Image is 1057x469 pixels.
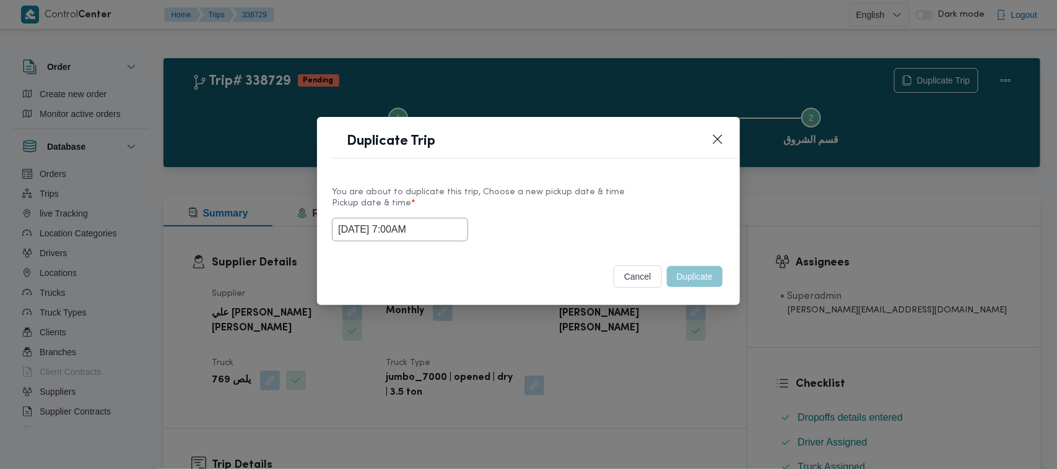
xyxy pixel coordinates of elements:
button: Duplicate [667,266,723,287]
h1: Duplicate Trip [347,132,435,152]
input: Choose date & time [332,218,468,241]
div: You are about to duplicate this trip, Choose a new pickup date & time [332,186,725,199]
button: cancel [614,265,662,288]
button: Closes this modal window [710,132,725,147]
label: Pickup date & time [332,199,725,218]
